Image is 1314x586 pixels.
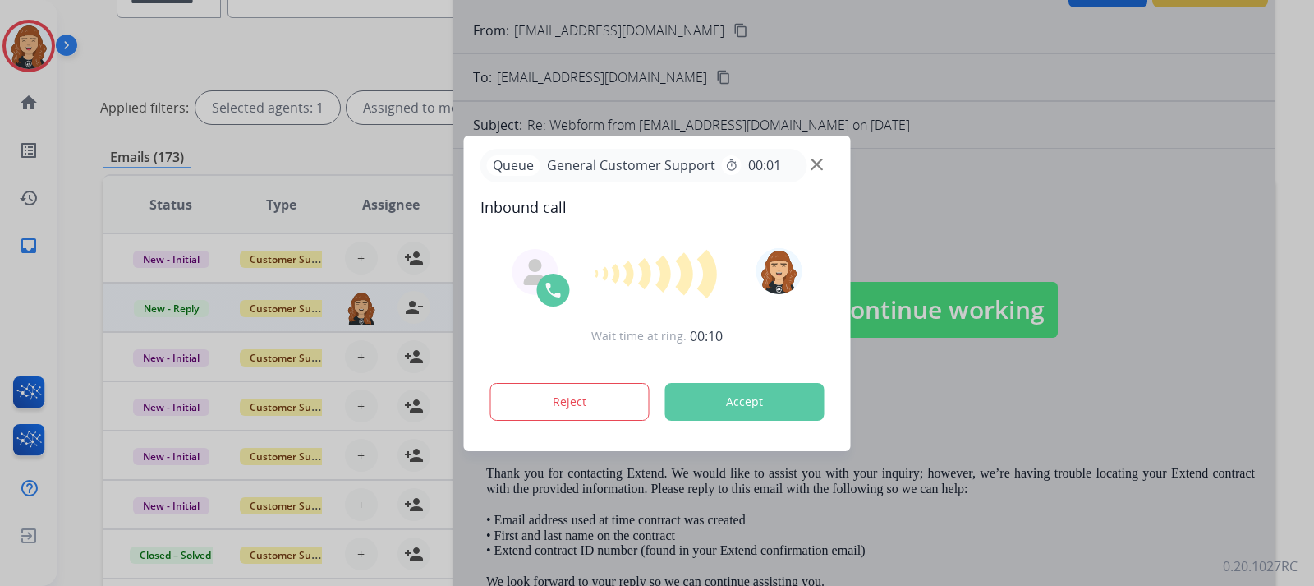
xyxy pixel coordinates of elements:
[487,155,540,176] p: Queue
[544,280,563,300] img: call-icon
[690,326,723,346] span: 00:10
[748,155,781,175] span: 00:01
[811,158,823,170] img: close-button
[665,383,825,421] button: Accept
[756,248,802,294] img: avatar
[490,383,650,421] button: Reject
[540,155,722,175] span: General Customer Support
[1223,556,1298,576] p: 0.20.1027RC
[725,159,738,172] mat-icon: timer
[480,196,834,219] span: Inbound call
[522,259,549,285] img: agent-avatar
[591,328,687,344] span: Wait time at ring:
